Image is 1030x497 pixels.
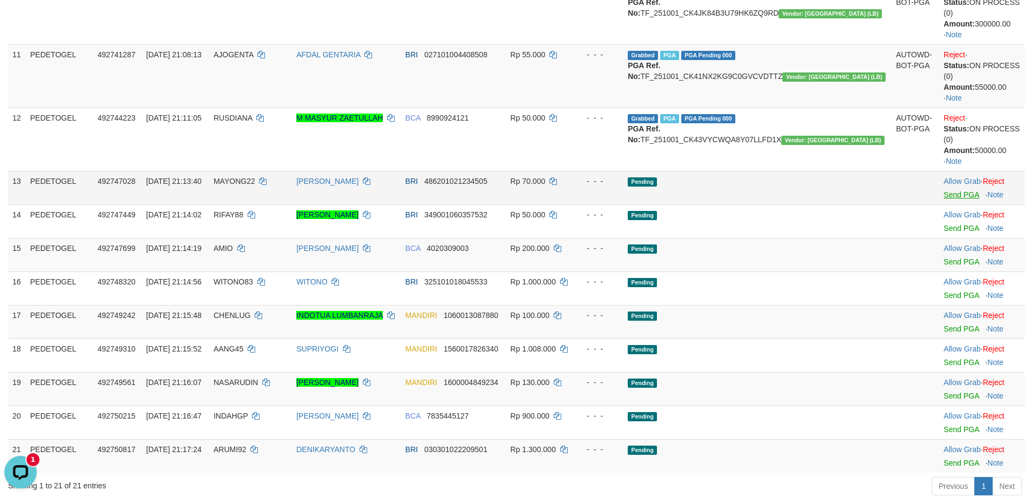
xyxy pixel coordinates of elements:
[427,244,469,253] span: Copy 4020309003 to clipboard
[296,177,358,185] a: [PERSON_NAME]
[681,114,735,123] span: PGA Pending
[628,278,657,287] span: Pending
[939,439,1025,473] td: ·
[628,412,657,421] span: Pending
[26,305,94,339] td: PEDETOGEL
[443,311,498,320] span: Copy 1060013087880 to clipboard
[983,210,1005,219] a: Reject
[26,238,94,271] td: PEDETOGEL
[146,50,201,59] span: [DATE] 21:08:13
[510,50,546,59] span: Rp 55.000
[943,124,969,133] b: Status:
[987,425,1004,434] a: Note
[8,305,26,339] td: 17
[943,177,980,185] a: Allow Grab
[946,30,962,39] a: Note
[146,210,201,219] span: [DATE] 21:14:02
[943,60,1020,92] div: ON PROCESS (0) 55000.00
[406,277,418,286] span: BRI
[943,425,979,434] a: Send PGA
[576,176,619,187] div: - - -
[146,177,201,185] span: [DATE] 21:13:40
[146,344,201,353] span: [DATE] 21:15:52
[943,114,965,122] a: Reject
[510,177,546,185] span: Rp 70.000
[943,459,979,467] a: Send PGA
[946,157,962,165] a: Note
[983,412,1005,420] a: Reject
[296,50,360,59] a: AFDAL GENTARIA
[296,412,358,420] a: [PERSON_NAME]
[943,412,980,420] a: Allow Grab
[943,210,980,219] a: Allow Grab
[943,344,980,353] a: Allow Grab
[406,177,418,185] span: BRI
[983,378,1005,387] a: Reject
[97,114,135,122] span: 492744223
[97,412,135,420] span: 492750215
[943,244,982,253] span: ·
[660,51,679,60] span: Marked by afzCS1
[892,44,939,108] td: AUTOWD-BOT-PGA
[623,108,892,171] td: TF_251001_CK43VYCWQA8Y07LLFD1X
[628,244,657,254] span: Pending
[296,277,327,286] a: WITONO
[576,209,619,220] div: - - -
[943,311,982,320] span: ·
[939,339,1025,372] td: ·
[943,190,979,199] a: Send PGA
[943,378,980,387] a: Allow Grab
[146,114,201,122] span: [DATE] 21:11:05
[943,19,975,28] b: Amount:
[943,291,979,300] a: Send PGA
[214,177,255,185] span: MAYONG22
[8,271,26,305] td: 16
[628,114,658,123] span: Grabbed
[8,204,26,238] td: 14
[26,406,94,439] td: PEDETOGEL
[576,243,619,254] div: - - -
[987,324,1004,333] a: Note
[26,339,94,372] td: PEDETOGEL
[406,114,421,122] span: BCA
[406,445,418,454] span: BRI
[943,277,982,286] span: ·
[8,406,26,439] td: 20
[576,310,619,321] div: - - -
[97,445,135,454] span: 492750817
[939,238,1025,271] td: ·
[943,344,982,353] span: ·
[26,171,94,204] td: PEDETOGEL
[26,271,94,305] td: PEDETOGEL
[943,445,980,454] a: Allow Grab
[628,61,660,81] b: PGA Ref. No:
[424,445,488,454] span: Copy 030301022209501 to clipboard
[939,305,1025,339] td: ·
[943,177,982,185] span: ·
[943,257,979,266] a: Send PGA
[939,271,1025,305] td: ·
[943,210,982,219] span: ·
[8,339,26,372] td: 18
[987,459,1004,467] a: Note
[26,44,94,108] td: PEDETOGEL
[939,171,1025,204] td: ·
[97,378,135,387] span: 492749561
[943,412,982,420] span: ·
[97,311,135,320] span: 492749242
[26,204,94,238] td: PEDETOGEL
[8,476,421,491] div: Showing 1 to 21 of 21 entries
[943,277,980,286] a: Allow Grab
[943,146,975,155] b: Amount:
[943,392,979,400] a: Send PGA
[660,114,679,123] span: Marked by afzCS1
[943,244,980,253] a: Allow Grab
[4,4,37,37] button: Open LiveChat chat widget
[510,277,556,286] span: Rp 1.000.000
[576,276,619,287] div: - - -
[296,445,355,454] a: DENIKARYANTO
[939,204,1025,238] td: ·
[987,392,1004,400] a: Note
[146,311,201,320] span: [DATE] 21:15:48
[983,344,1005,353] a: Reject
